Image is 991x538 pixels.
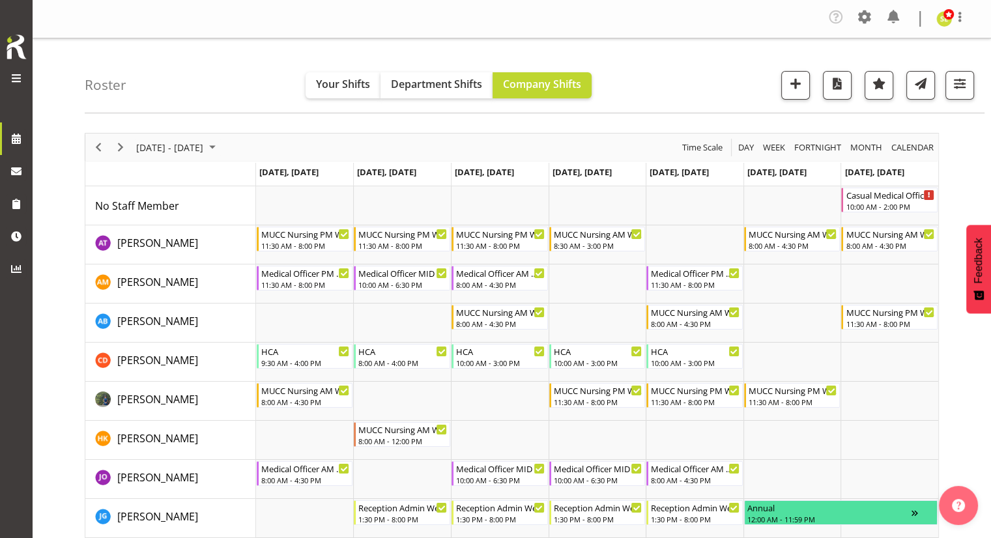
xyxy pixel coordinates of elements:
[456,227,545,240] div: MUCC Nursing PM Weekday
[261,266,350,279] div: Medical Officer PM Weekday
[889,139,936,156] button: Month
[651,358,740,368] div: 10:00 AM - 3:00 PM
[651,462,740,475] div: Medical Officer AM Weekday
[651,305,740,319] div: MUCC Nursing AM Weekday
[358,240,447,251] div: 11:30 AM - 8:00 PM
[736,139,756,156] button: Timeline Day
[257,266,353,290] div: Alexandra Madigan"s event - Medical Officer PM Weekday Begin From Monday, September 8, 2025 at 11...
[452,461,548,486] div: Jenny O'Donnell"s event - Medical Officer MID Weekday Begin From Wednesday, September 10, 2025 at...
[936,11,952,27] img: sarah-edwards11800.jpg
[554,384,642,397] div: MUCC Nursing PM Weekday
[651,384,740,397] div: MUCC Nursing PM Weekday
[844,166,904,178] span: [DATE], [DATE]
[966,225,991,313] button: Feedback - Show survey
[651,514,740,524] div: 1:30 PM - 8:00 PM
[848,139,885,156] button: Timeline Month
[549,461,646,486] div: Jenny O'Donnell"s event - Medical Officer MID Weekday Begin From Thursday, September 11, 2025 at ...
[259,166,319,178] span: [DATE], [DATE]
[354,422,450,447] div: Hayley Keown"s event - MUCC Nursing AM Weekday Begin From Tuesday, September 9, 2025 at 8:00:00 A...
[749,240,837,251] div: 8:00 AM - 4:30 PM
[354,344,450,369] div: Cordelia Davies"s event - HCA Begin From Tuesday, September 9, 2025 at 8:00:00 AM GMT+12:00 Ends ...
[95,199,179,213] span: No Staff Member
[651,319,740,329] div: 8:00 AM - 4:30 PM
[109,134,132,161] div: Next
[85,421,256,460] td: Hayley Keown resource
[452,500,548,525] div: Josephine Godinez"s event - Reception Admin Weekday PM Begin From Wednesday, September 10, 2025 a...
[261,384,350,397] div: MUCC Nursing AM Weekday
[358,227,447,240] div: MUCC Nursing PM Weekday
[354,266,450,290] div: Alexandra Madigan"s event - Medical Officer MID Weekday Begin From Tuesday, September 9, 2025 at ...
[87,134,109,161] div: Previous
[456,345,545,358] div: HCA
[549,227,646,251] div: Agnes Tyson"s event - MUCC Nursing AM Weekday Begin From Thursday, September 11, 2025 at 8:30:00 ...
[651,266,740,279] div: Medical Officer PM Weekday
[95,198,179,214] a: No Staff Member
[261,358,350,368] div: 9:30 AM - 4:00 PM
[358,345,447,358] div: HCA
[257,383,353,408] div: Gloria Varghese"s event - MUCC Nursing AM Weekday Begin From Monday, September 8, 2025 at 8:00:00...
[747,166,807,178] span: [DATE], [DATE]
[890,139,935,156] span: calendar
[117,509,198,524] span: [PERSON_NAME]
[846,188,934,201] div: Casual Medical Officer Weekend
[85,382,256,421] td: Gloria Varghese resource
[85,225,256,264] td: Agnes Tyson resource
[650,166,709,178] span: [DATE], [DATE]
[261,227,350,240] div: MUCC Nursing PM Weekday
[117,274,198,290] a: [PERSON_NAME]
[391,77,482,91] span: Department Shifts
[554,514,642,524] div: 1:30 PM - 8:00 PM
[316,77,370,91] span: Your Shifts
[744,500,938,525] div: Josephine Godinez"s event - Annual Begin From Saturday, September 13, 2025 at 12:00:00 AM GMT+12:...
[358,514,447,524] div: 1:30 PM - 8:00 PM
[85,186,256,225] td: No Staff Member resource
[793,139,842,156] span: Fortnight
[357,166,416,178] span: [DATE], [DATE]
[554,462,642,475] div: Medical Officer MID Weekday
[90,139,108,156] button: Previous
[117,275,198,289] span: [PERSON_NAME]
[554,227,642,240] div: MUCC Nursing AM Weekday
[846,240,934,251] div: 8:00 AM - 4:30 PM
[503,77,581,91] span: Company Shifts
[792,139,844,156] button: Fortnight
[85,499,256,538] td: Josephine Godinez resource
[257,227,353,251] div: Agnes Tyson"s event - MUCC Nursing PM Weekday Begin From Monday, September 8, 2025 at 11:30:00 AM...
[85,264,256,304] td: Alexandra Madigan resource
[117,431,198,446] a: [PERSON_NAME]
[651,397,740,407] div: 11:30 AM - 8:00 PM
[762,139,786,156] span: Week
[945,71,974,100] button: Filter Shifts
[134,139,222,156] button: September 08 - 14, 2025
[456,319,545,329] div: 8:00 AM - 4:30 PM
[680,139,725,156] button: Time Scale
[865,71,893,100] button: Highlight an important date within the roster.
[749,227,837,240] div: MUCC Nursing AM Weekends
[646,383,743,408] div: Gloria Varghese"s event - MUCC Nursing PM Weekday Begin From Friday, September 12, 2025 at 11:30:...
[456,475,545,485] div: 10:00 AM - 6:30 PM
[117,470,198,485] span: [PERSON_NAME]
[117,353,198,367] span: [PERSON_NAME]
[554,240,642,251] div: 8:30 AM - 3:00 PM
[456,514,545,524] div: 1:30 PM - 8:00 PM
[452,305,548,330] div: Andrew Brooks"s event - MUCC Nursing AM Weekday Begin From Wednesday, September 10, 2025 at 8:00:...
[549,344,646,369] div: Cordelia Davies"s event - HCA Begin From Thursday, September 11, 2025 at 10:00:00 AM GMT+12:00 En...
[749,384,837,397] div: MUCC Nursing PM Weekends
[456,501,545,514] div: Reception Admin Weekday PM
[846,305,934,319] div: MUCC Nursing PM Weekends
[493,72,592,98] button: Company Shifts
[549,500,646,525] div: Josephine Godinez"s event - Reception Admin Weekday PM Begin From Thursday, September 11, 2025 at...
[973,238,984,283] span: Feedback
[456,462,545,475] div: Medical Officer MID Weekday
[117,470,198,485] a: [PERSON_NAME]
[117,235,198,251] a: [PERSON_NAME]
[117,236,198,250] span: [PERSON_NAME]
[646,305,743,330] div: Andrew Brooks"s event - MUCC Nursing AM Weekday Begin From Friday, September 12, 2025 at 8:00:00 ...
[358,436,447,446] div: 8:00 AM - 12:00 PM
[456,305,545,319] div: MUCC Nursing AM Weekday
[456,358,545,368] div: 10:00 AM - 3:00 PM
[651,475,740,485] div: 8:00 AM - 4:30 PM
[554,397,642,407] div: 11:30 AM - 8:00 PM
[117,431,198,446] span: [PERSON_NAME]
[117,509,198,524] a: [PERSON_NAME]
